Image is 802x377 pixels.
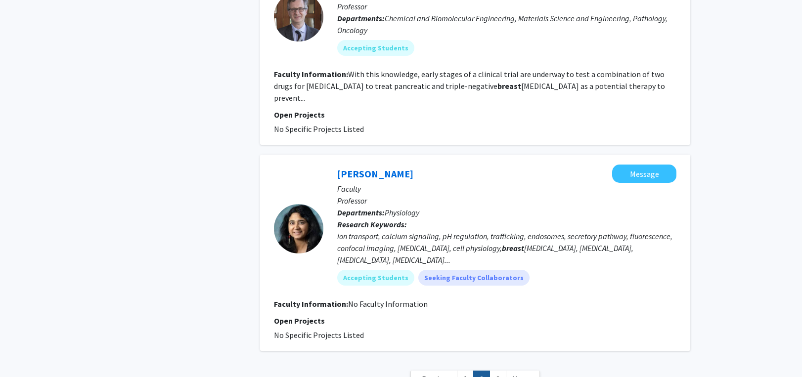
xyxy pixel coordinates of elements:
[7,333,42,370] iframe: Chat
[337,0,676,12] p: Professor
[497,81,521,91] b: breast
[337,40,414,56] mat-chip: Accepting Students
[337,183,676,195] p: Faculty
[337,270,414,286] mat-chip: Accepting Students
[418,270,530,286] mat-chip: Seeking Faculty Collaborators
[274,315,676,327] p: Open Projects
[274,330,364,340] span: No Specific Projects Listed
[274,299,348,309] b: Faculty Information:
[502,243,524,253] b: breast
[337,13,385,23] b: Departments:
[274,109,676,121] p: Open Projects
[612,165,676,183] button: Message Rajini Rao
[337,219,407,229] b: Research Keywords:
[337,208,385,217] b: Departments:
[337,13,668,35] span: Chemical and Biomolecular Engineering, Materials Science and Engineering, Pathology, Oncology
[274,69,665,103] fg-read-more: With this knowledge, early stages of a clinical trial are underway to test a combination of two d...
[348,299,428,309] span: No Faculty Information
[337,195,676,207] p: Professor
[337,168,413,180] a: [PERSON_NAME]
[337,230,676,266] div: ion transport, calcium signaling, pH regulation, trafficking, endosomes, secretory pathway, fluor...
[274,124,364,134] span: No Specific Projects Listed
[274,69,348,79] b: Faculty Information:
[385,208,419,217] span: Physiology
